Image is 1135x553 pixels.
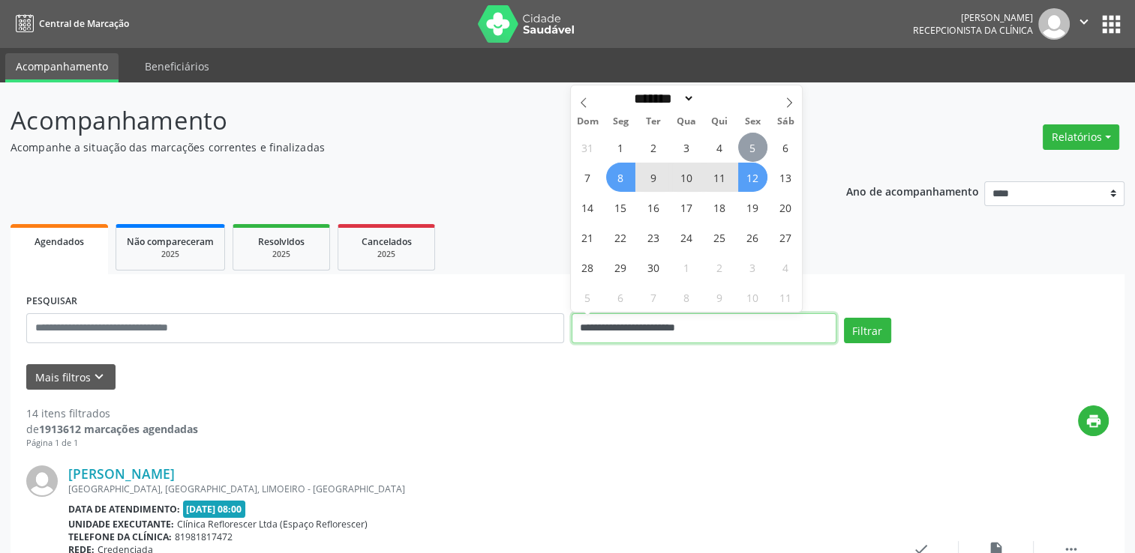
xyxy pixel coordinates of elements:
span: Clínica Reflorescer Ltda (Espaço Reflorescer) [177,518,368,531]
span: Outubro 2, 2025 [705,253,734,282]
span: Setembro 8, 2025 [606,163,635,192]
i: print [1085,413,1102,429]
span: Setembro 13, 2025 [771,163,800,192]
select: Month [629,91,695,106]
span: Setembro 4, 2025 [705,133,734,162]
span: Setembro 3, 2025 [672,133,701,162]
span: Agendados [35,235,84,248]
a: Beneficiários [134,53,220,79]
span: Qui [703,117,736,127]
span: Seg [604,117,637,127]
span: Setembro 14, 2025 [573,193,602,222]
button: Mais filtroskeyboard_arrow_down [26,364,116,390]
div: [PERSON_NAME] [913,11,1033,24]
span: 81981817472 [175,531,233,543]
span: Setembro 22, 2025 [606,223,635,252]
span: Setembro 2, 2025 [639,133,668,162]
i:  [1076,13,1092,30]
span: Ter [637,117,670,127]
span: Outubro 4, 2025 [771,253,800,282]
span: Resolvidos [258,235,305,248]
span: Setembro 5, 2025 [738,133,767,162]
b: Telefone da clínica: [68,531,172,543]
button: print [1078,405,1109,436]
span: [DATE] 08:00 [183,501,246,518]
span: Outubro 8, 2025 [672,282,701,312]
span: Setembro 9, 2025 [639,163,668,192]
span: Outubro 9, 2025 [705,282,734,312]
span: Sex [736,117,769,127]
div: 2025 [349,249,424,260]
img: img [26,465,58,497]
span: Setembro 23, 2025 [639,223,668,252]
p: Acompanhamento [11,102,791,139]
span: Setembro 12, 2025 [738,163,767,192]
span: Setembro 6, 2025 [771,133,800,162]
a: [PERSON_NAME] [68,465,175,482]
label: PESQUISAR [26,290,77,313]
span: Qua [670,117,703,127]
span: Setembro 15, 2025 [606,193,635,222]
span: Outubro 6, 2025 [606,282,635,312]
span: Setembro 25, 2025 [705,223,734,252]
span: Setembro 19, 2025 [738,193,767,222]
p: Ano de acompanhamento [846,181,979,200]
span: Setembro 29, 2025 [606,253,635,282]
span: Outubro 5, 2025 [573,282,602,312]
span: Sáb [769,117,802,127]
a: Acompanhamento [5,53,119,82]
span: Setembro 10, 2025 [672,163,701,192]
strong: 1913612 marcações agendadas [39,422,198,436]
span: Cancelados [362,235,412,248]
span: Outubro 11, 2025 [771,282,800,312]
span: Recepcionista da clínica [913,24,1033,37]
span: Setembro 21, 2025 [573,223,602,252]
img: img [1038,8,1070,40]
div: Página 1 de 1 [26,437,198,450]
button: Filtrar [844,318,891,343]
div: [GEOGRAPHIC_DATA], [GEOGRAPHIC_DATA], LIMOEIRO - [GEOGRAPHIC_DATA] [68,483,884,495]
b: Data de atendimento: [68,503,180,516]
button:  [1070,8,1098,40]
span: Setembro 28, 2025 [573,253,602,282]
p: Acompanhe a situação das marcações correntes e finalizadas [11,139,791,155]
span: Setembro 16, 2025 [639,193,668,222]
span: Outubro 7, 2025 [639,282,668,312]
div: de [26,421,198,437]
div: 2025 [244,249,319,260]
span: Setembro 11, 2025 [705,163,734,192]
span: Outubro 3, 2025 [738,253,767,282]
span: Central de Marcação [39,17,129,30]
i: keyboard_arrow_down [91,369,107,385]
span: Outubro 10, 2025 [738,282,767,312]
span: Agosto 31, 2025 [573,133,602,162]
div: 2025 [127,249,214,260]
span: Setembro 18, 2025 [705,193,734,222]
span: Setembro 17, 2025 [672,193,701,222]
span: Outubro 1, 2025 [672,253,701,282]
span: Setembro 1, 2025 [606,133,635,162]
span: Dom [571,117,604,127]
button: Relatórios [1043,124,1119,150]
span: Setembro 24, 2025 [672,223,701,252]
input: Year [695,91,744,106]
span: Setembro 27, 2025 [771,223,800,252]
b: Unidade executante: [68,518,174,531]
span: Não compareceram [127,235,214,248]
span: Setembro 7, 2025 [573,163,602,192]
span: Setembro 30, 2025 [639,253,668,282]
span: Setembro 26, 2025 [738,223,767,252]
span: Setembro 20, 2025 [771,193,800,222]
button: apps [1098,11,1124,37]
div: 14 itens filtrados [26,405,198,421]
a: Central de Marcação [11,11,129,36]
